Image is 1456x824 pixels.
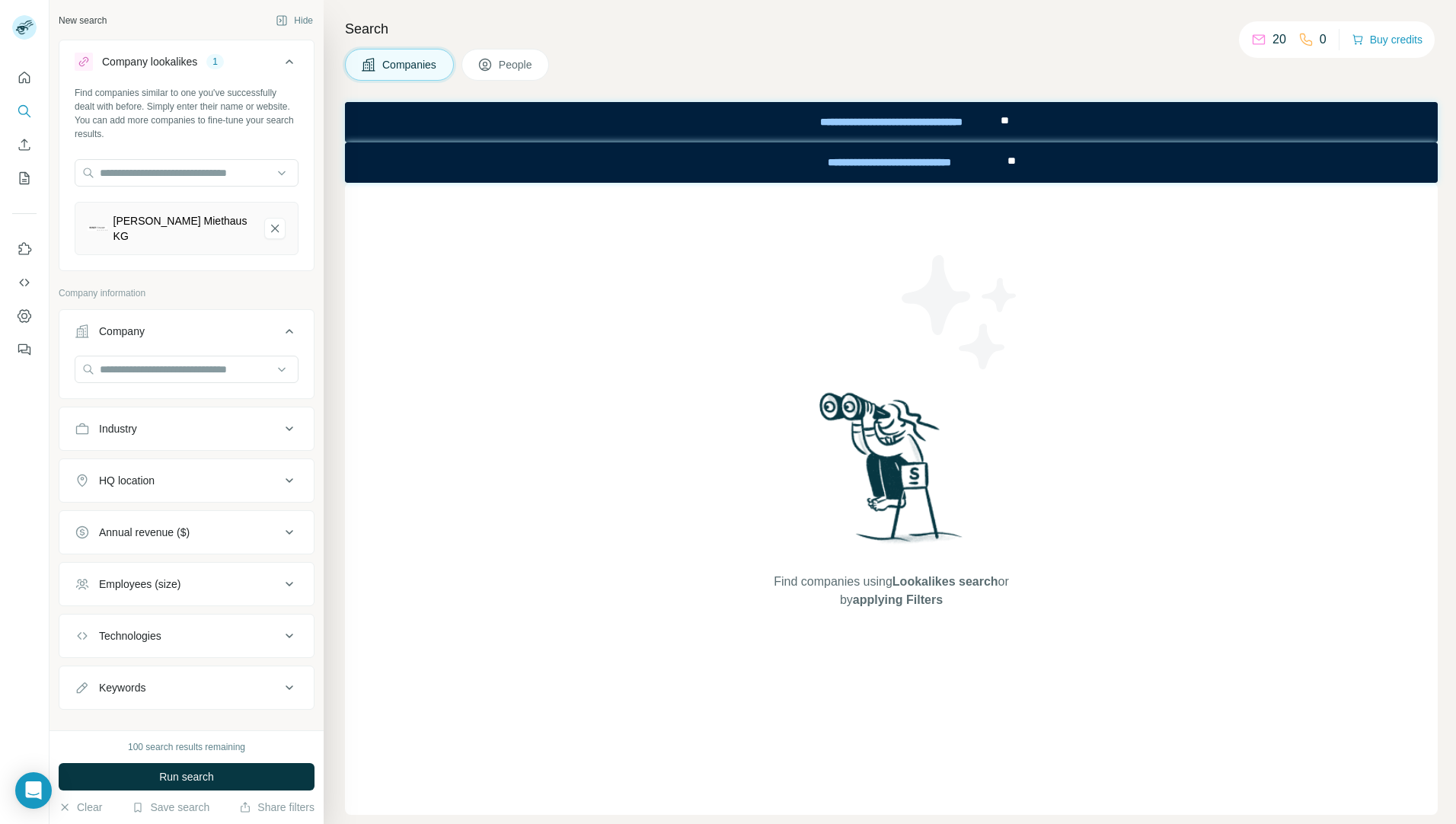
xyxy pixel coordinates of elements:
button: Technologies [59,618,314,654]
div: Keywords [99,680,145,695]
div: Find companies similar to one you've successfully dealt with before. Simply enter their name or w... [75,86,299,141]
img: Surfe Illustration - Woman searching with binoculars [813,388,971,558]
button: Use Surfe on LinkedIn [12,235,37,263]
span: Lookalikes search [892,575,998,588]
button: Keywords [59,669,314,706]
button: HQ location [59,462,314,499]
button: Quick start [12,64,37,91]
button: Annual revenue ($) [59,514,314,551]
button: Company [59,313,314,356]
p: Company information [59,286,315,300]
img: Avatar [12,15,37,40]
button: Run search [59,763,315,790]
div: Technologies [99,628,161,644]
button: My lists [12,164,37,192]
span: Run search [159,769,214,784]
button: Clear [59,800,102,815]
button: Enrich CSV [12,131,37,158]
button: Feedback [12,336,37,363]
button: KUNZE Miethaus KG-remove-button [264,218,286,239]
button: Share filters [239,800,315,815]
div: Industry [99,421,137,436]
div: HQ location [99,473,155,488]
img: Surfe Illustration - Stars [892,244,1029,381]
img: KUNZE Miethaus KG-logo [88,226,107,232]
span: People [499,57,534,72]
div: New search [59,14,107,27]
div: Open Intercom Messenger [15,772,52,809]
div: Company lookalikes [102,54,197,69]
p: 0 [1320,30,1327,49]
span: Find companies using or by [769,573,1013,609]
span: Companies [382,57,438,72]
button: Dashboard [12,302,37,330]
button: Use Surfe API [12,269,37,296]
button: Hide [265,9,324,32]
div: [PERSON_NAME] Miethaus KG [113,213,252,244]
button: Save search [132,800,209,815]
button: Industry [59,410,314,447]
button: Employees (size) [59,566,314,602]
button: Search [12,97,37,125]
div: Company [99,324,145,339]
span: applying Filters [853,593,943,606]
div: Employees (size) [99,576,180,592]
iframe: Banner [345,102,1438,142]
p: 20 [1272,30,1286,49]
h4: Search [345,18,1438,40]
div: 100 search results remaining [128,740,245,754]
iframe: Banner [345,142,1438,183]
button: Company lookalikes1 [59,43,314,86]
div: Annual revenue ($) [99,525,190,540]
button: Buy credits [1352,29,1422,50]
div: 1 [206,55,224,69]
